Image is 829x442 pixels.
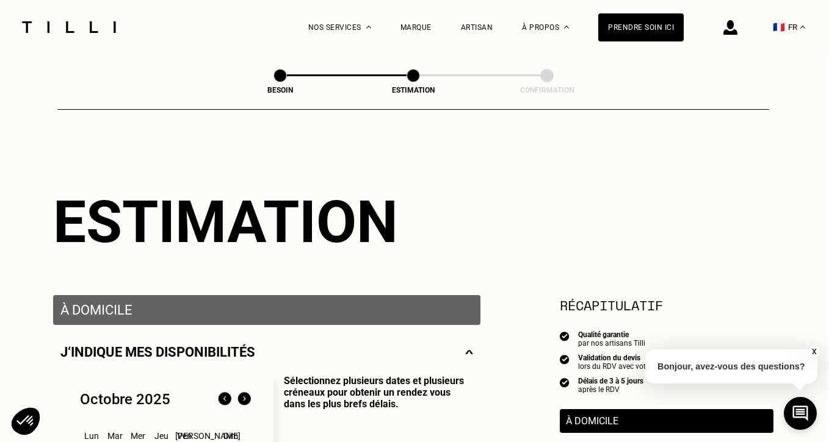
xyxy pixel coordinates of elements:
[598,13,684,41] a: Prendre soin ici
[578,330,645,339] div: Qualité garantie
[800,26,805,29] img: menu déroulant
[808,345,820,358] button: X
[578,362,677,371] div: lors du RDV avec votre artisan
[53,188,773,256] div: Estimation
[80,391,170,408] div: Octobre 2025
[18,21,120,33] img: Logo du service de couturière Tilli
[560,354,570,365] img: icon list info
[578,339,645,348] div: par nos artisans Tilli
[578,354,677,362] div: Validation du devis
[352,86,474,94] div: Estimation
[366,26,371,29] img: Menu déroulant
[723,20,737,35] img: icône connexion
[560,295,773,315] section: Récapitulatif
[465,344,473,360] img: svg+xml;base64,PHN2ZyBmaWxsPSJub25lIiBoZWlnaHQ9IjE0IiB2aWV3Qm94PSIwIDAgMjggMTQiIHdpZHRoPSIyOCIgeG...
[578,385,643,394] div: après le RDV
[560,377,570,388] img: icon list info
[60,302,473,318] p: À domicile
[560,330,570,341] img: icon list info
[60,344,255,360] p: J‘indique mes disponibilités
[773,21,785,33] span: 🇫🇷
[486,86,608,94] div: Confirmation
[578,377,643,385] div: Délais de 3 à 5 jours
[400,23,432,32] a: Marque
[215,390,234,409] img: Mois précédent
[219,86,341,94] div: Besoin
[645,349,817,383] p: Bonjour, avez-vous des questions?
[564,26,569,29] img: Menu déroulant à propos
[566,415,767,427] p: À domicile
[234,390,254,409] img: Mois suivant
[461,23,493,32] a: Artisan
